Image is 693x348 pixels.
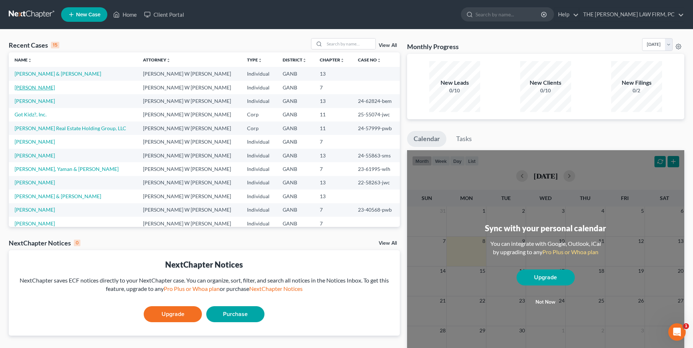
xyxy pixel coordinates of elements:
td: 7 [314,217,352,230]
iframe: Intercom live chat [668,323,686,341]
td: Individual [241,135,277,148]
td: GANB [277,149,314,162]
div: 0 [74,240,80,246]
td: 11 [314,108,352,121]
div: New Clients [520,79,571,87]
td: Individual [241,189,277,203]
td: GANB [277,162,314,176]
i: unfold_more [28,58,32,63]
a: [PERSON_NAME] Real Estate Holding Group, LLC [15,125,126,131]
button: Not now [517,295,575,309]
div: You can integrate with Google, Outlook, iCal by upgrading to any [487,240,604,256]
td: [PERSON_NAME] W [PERSON_NAME] [137,176,241,189]
td: 11 [314,121,352,135]
div: 0/2 [611,87,662,94]
td: GANB [277,94,314,108]
td: [PERSON_NAME] W [PERSON_NAME] [137,67,241,80]
td: 25-55074-jwc [352,108,400,121]
td: Individual [241,149,277,162]
i: unfold_more [258,58,262,63]
a: Nameunfold_more [15,57,32,63]
a: THE [PERSON_NAME] LAW FIRM, PC [580,8,684,21]
td: Individual [241,81,277,94]
td: GANB [277,81,314,94]
i: unfold_more [340,58,344,63]
td: [PERSON_NAME] W [PERSON_NAME] [137,217,241,230]
i: unfold_more [166,58,171,63]
a: [PERSON_NAME] [15,152,55,159]
a: [PERSON_NAME] [15,207,55,213]
td: [PERSON_NAME] W [PERSON_NAME] [137,162,241,176]
a: View All [379,241,397,246]
input: Search by name... [475,8,542,21]
a: NextChapter Notices [249,285,303,292]
td: GANB [277,135,314,148]
input: Search by name... [324,39,375,49]
td: Individual [241,203,277,217]
a: Client Portal [140,8,188,21]
a: Purchase [206,306,264,322]
a: Case Nounfold_more [358,57,381,63]
div: 0/10 [520,87,571,94]
td: 13 [314,189,352,203]
td: 7 [314,203,352,217]
a: View All [379,43,397,48]
div: Sync with your personal calendar [485,223,606,234]
span: 1 [683,323,689,329]
td: Individual [241,217,277,230]
a: Districtunfold_more [283,57,307,63]
td: [PERSON_NAME] W [PERSON_NAME] [137,203,241,217]
td: [PERSON_NAME] W [PERSON_NAME] [137,81,241,94]
td: 24-55863-sms [352,149,400,162]
td: GANB [277,203,314,217]
td: GANB [277,121,314,135]
a: [PERSON_NAME] & [PERSON_NAME] [15,71,101,77]
a: Upgrade [144,306,202,322]
div: Recent Cases [9,41,59,49]
td: GANB [277,189,314,203]
a: Help [554,8,579,21]
a: [PERSON_NAME] [15,139,55,145]
div: NextChapter Notices [9,239,80,247]
td: Individual [241,176,277,189]
td: [PERSON_NAME] W [PERSON_NAME] [137,108,241,121]
td: [PERSON_NAME] W [PERSON_NAME] [137,149,241,162]
div: New Leads [429,79,480,87]
td: Individual [241,94,277,108]
div: 0/10 [429,87,480,94]
td: GANB [277,176,314,189]
div: NextChapter saves ECF notices directly to your NextChapter case. You can organize, sort, filter, ... [15,276,394,293]
td: Corp [241,108,277,121]
td: 23-40568-pwb [352,203,400,217]
span: New Case [76,12,100,17]
td: 24-62824-bem [352,94,400,108]
a: Tasks [450,131,478,147]
td: [PERSON_NAME] W [PERSON_NAME] [137,135,241,148]
div: New Filings [611,79,662,87]
td: 7 [314,162,352,176]
td: Individual [241,162,277,176]
td: Individual [241,67,277,80]
td: 13 [314,149,352,162]
a: Typeunfold_more [247,57,262,63]
h3: Monthly Progress [407,42,459,51]
td: GANB [277,67,314,80]
td: 7 [314,81,352,94]
a: Got Kidz?, Inc. [15,111,47,117]
td: [PERSON_NAME] W [PERSON_NAME] [137,189,241,203]
a: Home [109,8,140,21]
a: Calendar [407,131,446,147]
td: [PERSON_NAME] W [PERSON_NAME] [137,121,241,135]
i: unfold_more [377,58,381,63]
a: [PERSON_NAME] [15,98,55,104]
a: Upgrade [517,269,575,285]
div: NextChapter Notices [15,259,394,270]
a: [PERSON_NAME] [15,179,55,185]
td: 24-57999-pwb [352,121,400,135]
a: [PERSON_NAME] [15,220,55,227]
a: [PERSON_NAME] [15,84,55,91]
td: GANB [277,108,314,121]
td: 13 [314,67,352,80]
td: 22-58263-jwc [352,176,400,189]
i: unfold_more [302,58,307,63]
